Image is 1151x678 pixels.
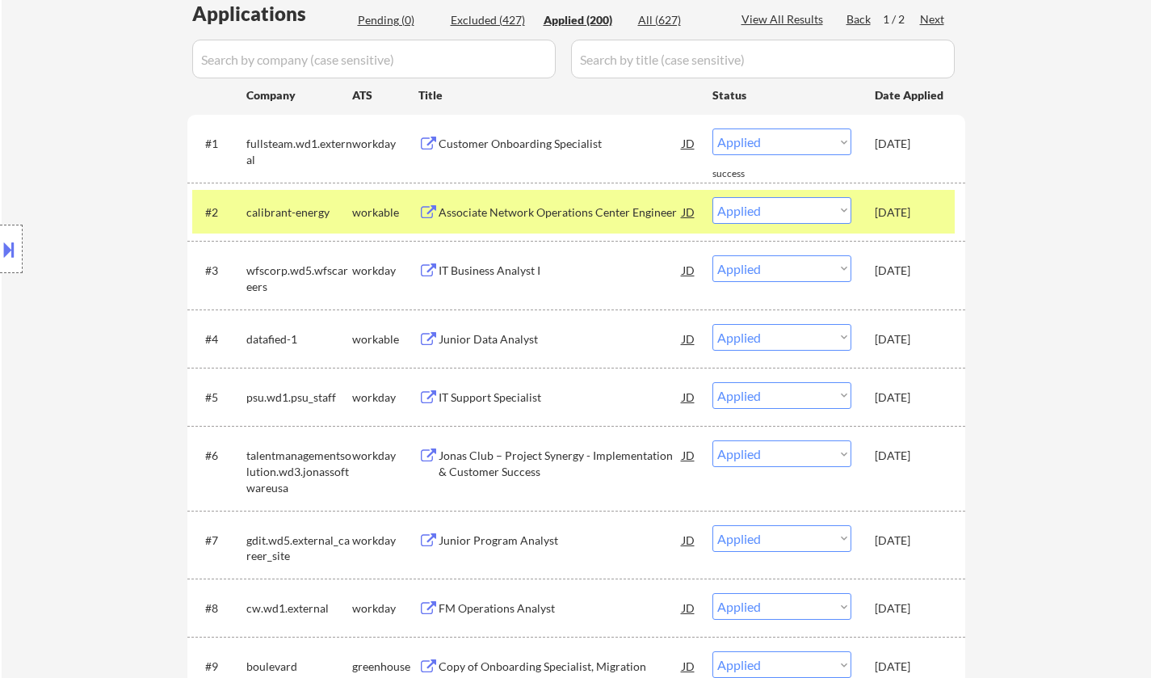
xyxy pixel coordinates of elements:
[681,382,697,411] div: JD
[681,593,697,622] div: JD
[875,136,946,152] div: [DATE]
[439,533,683,549] div: Junior Program Analyst
[246,533,352,564] div: gdit.wd5.external_career_site
[246,204,352,221] div: calibrant-energy
[246,448,352,495] div: talentmanagementsolution.wd3.jonassoftwareusa
[544,12,624,28] div: Applied (200)
[712,167,777,181] div: success
[875,390,946,406] div: [DATE]
[681,128,697,158] div: JD
[192,40,556,78] input: Search by company (case sensitive)
[681,525,697,554] div: JD
[205,659,233,675] div: #9
[205,448,233,464] div: #6
[205,533,233,549] div: #7
[205,600,233,617] div: #8
[741,11,828,27] div: View All Results
[846,11,872,27] div: Back
[352,87,418,103] div: ATS
[352,390,418,406] div: workday
[246,331,352,347] div: datafied-1
[571,40,955,78] input: Search by title (case sensitive)
[439,204,683,221] div: Associate Network Operations Center Engineer
[439,263,683,279] div: IT Business Analyst I
[712,80,851,109] div: Status
[439,659,683,675] div: Copy of Onboarding Specialist, Migration
[246,659,352,675] div: boulevard
[192,4,352,23] div: Applications
[418,87,697,103] div: Title
[246,87,352,103] div: Company
[439,331,683,347] div: Junior Data Analyst
[439,136,683,152] div: Customer Onboarding Specialist
[358,12,439,28] div: Pending (0)
[439,448,683,479] div: Jonas Club – Project Synergy - Implementation & Customer Success
[439,600,683,617] div: FM Operations Analyst
[681,197,697,226] div: JD
[681,324,697,353] div: JD
[352,600,418,617] div: workday
[638,12,719,28] div: All (627)
[246,136,352,167] div: fullsteam.wd1.external
[875,204,946,221] div: [DATE]
[451,12,531,28] div: Excluded (427)
[439,390,683,406] div: IT Support Specialist
[681,440,697,470] div: JD
[246,600,352,617] div: cw.wd1.external
[875,331,946,347] div: [DATE]
[875,263,946,279] div: [DATE]
[681,255,697,284] div: JD
[875,448,946,464] div: [DATE]
[352,448,418,464] div: workday
[352,136,418,152] div: workday
[352,263,418,279] div: workday
[883,11,920,27] div: 1 / 2
[352,659,418,675] div: greenhouse
[352,204,418,221] div: workable
[352,331,418,347] div: workable
[246,390,352,406] div: psu.wd1.psu_staff
[875,533,946,549] div: [DATE]
[352,533,418,549] div: workday
[246,263,352,294] div: wfscorp.wd5.wfscareers
[875,659,946,675] div: [DATE]
[875,87,946,103] div: Date Applied
[875,600,946,617] div: [DATE]
[920,11,946,27] div: Next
